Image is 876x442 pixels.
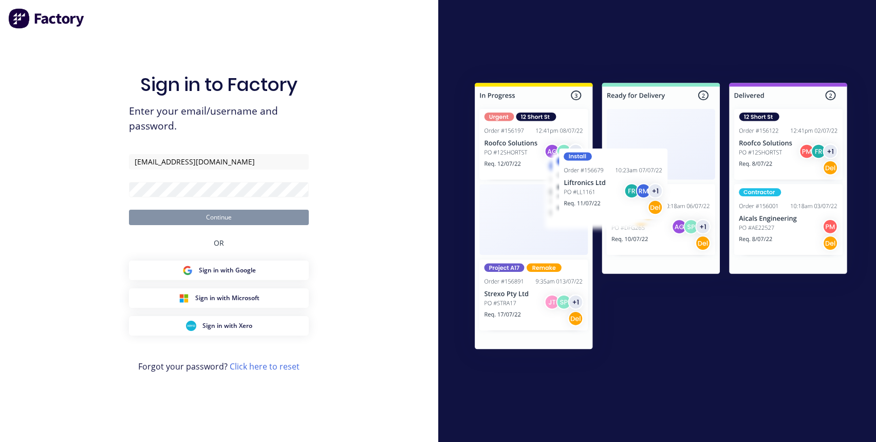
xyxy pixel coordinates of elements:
img: Sign in [452,62,870,374]
button: Xero Sign inSign in with Xero [129,316,309,336]
span: Enter your email/username and password. [129,104,309,134]
img: Factory [8,8,85,29]
img: Xero Sign in [186,321,196,331]
span: Sign in with Xero [202,321,252,330]
button: Microsoft Sign inSign in with Microsoft [129,288,309,308]
input: Email/Username [129,154,309,170]
img: Microsoft Sign in [179,293,189,303]
span: Sign in with Google [199,266,256,275]
div: OR [214,225,224,261]
a: Click here to reset [230,361,300,372]
span: Sign in with Microsoft [195,293,259,303]
button: Google Sign inSign in with Google [129,261,309,280]
h1: Sign in to Factory [140,73,297,96]
button: Continue [129,210,309,225]
img: Google Sign in [182,265,193,275]
span: Forgot your password? [138,360,300,373]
